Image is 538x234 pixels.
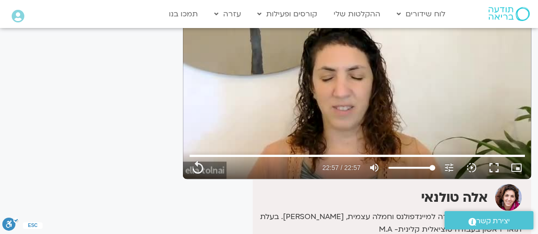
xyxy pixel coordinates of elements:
a: עזרה [210,5,246,23]
a: קורסים ופעילות [253,5,322,23]
strong: אלה טולנאי [421,189,488,206]
a: יצירת קשר [444,211,533,229]
img: תודעה בריאה [488,7,530,21]
a: ההקלטות שלי [329,5,385,23]
span: יצירת קשר [476,215,510,227]
a: לוח שידורים [392,5,450,23]
a: תמכו בנו [164,5,203,23]
img: אלה טולנאי [495,184,522,211]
